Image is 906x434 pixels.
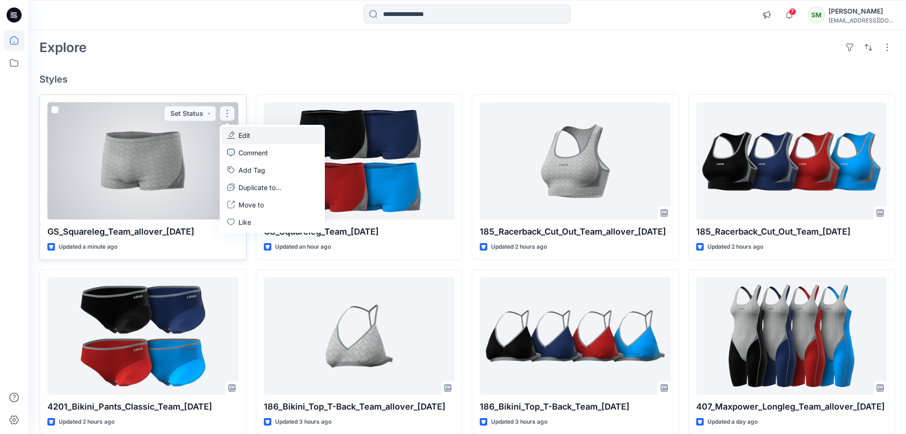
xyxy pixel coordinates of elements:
p: Updated 2 hours ago [491,242,547,252]
p: Edit [238,130,250,140]
a: Edit [222,127,323,144]
h4: Styles [39,74,895,85]
a: GS_Squareleg_Team_allover_14.10.25 [47,102,238,220]
p: Like [238,217,251,227]
p: Updated 3 hours ago [491,417,547,427]
p: 185_Racerback_Cut_Out_Team_allover_[DATE] [480,225,671,238]
p: Updated 3 hours ago [275,417,331,427]
p: Updated 2 hours ago [59,417,115,427]
a: 185_Racerback_Cut_Out_Team_allover_14.10.25 [480,102,671,220]
a: 186_Bikini_Top_T-Back_Team_allover_14.10.25 [264,277,455,395]
p: 185_Racerback_Cut_Out_Team_[DATE] [696,225,887,238]
div: [EMAIL_ADDRESS][DOMAIN_NAME] [829,17,894,24]
p: GS_Squareleg_Team_allover_[DATE] [47,225,238,238]
p: Updated an hour ago [275,242,331,252]
p: 186_Bikini_Top_T-Back_Team_[DATE] [480,400,671,413]
p: 4201_Bikini_Pants_Classic_Team_[DATE] [47,400,238,413]
span: 7 [789,8,796,15]
button: Add Tag [222,161,323,179]
p: Duplicate to... [238,183,281,192]
a: GS_Squareleg_Team_14.10.25 [264,102,455,220]
a: 185_Racerback_Cut_Out_Team_14.10.25 [696,102,887,220]
a: 4201_Bikini_Pants_Classic_Team_14.10.25 [47,277,238,395]
h2: Explore [39,40,87,55]
p: 407_Maxpower_Longleg_Team_allover_[DATE] [696,400,887,413]
p: Comment [238,148,268,158]
p: Updated a minute ago [59,242,117,252]
a: 186_Bikini_Top_T-Back_Team_14.10.25 [480,277,671,395]
p: Updated a day ago [707,417,758,427]
p: Updated 2 hours ago [707,242,763,252]
p: 186_Bikini_Top_T-Back_Team_allover_[DATE] [264,400,455,413]
p: Move to [238,200,264,210]
p: GS_Squareleg_Team_[DATE] [264,225,455,238]
div: [PERSON_NAME] [829,6,894,17]
a: 407_Maxpower_Longleg_Team_allover_13.10.25 [696,277,887,395]
div: SM [808,7,825,23]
